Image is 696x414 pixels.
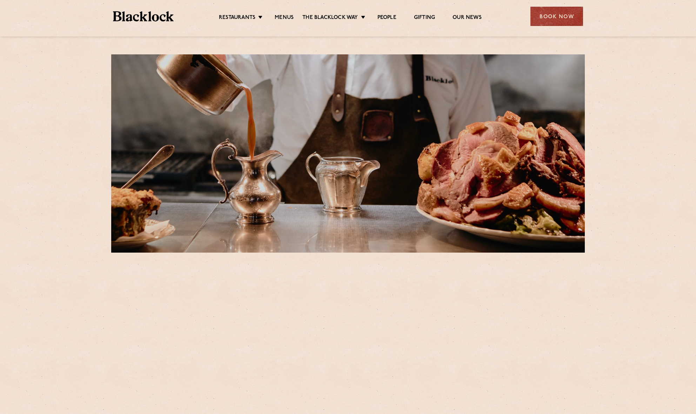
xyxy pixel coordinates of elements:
a: Our News [453,14,482,22]
a: Gifting [414,14,435,22]
a: People [377,14,396,22]
a: Menus [275,14,294,22]
a: The Blacklock Way [302,14,358,22]
a: Restaurants [219,14,255,22]
img: BL_Textured_Logo-footer-cropped.svg [113,11,174,21]
div: Book Now [530,7,583,26]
